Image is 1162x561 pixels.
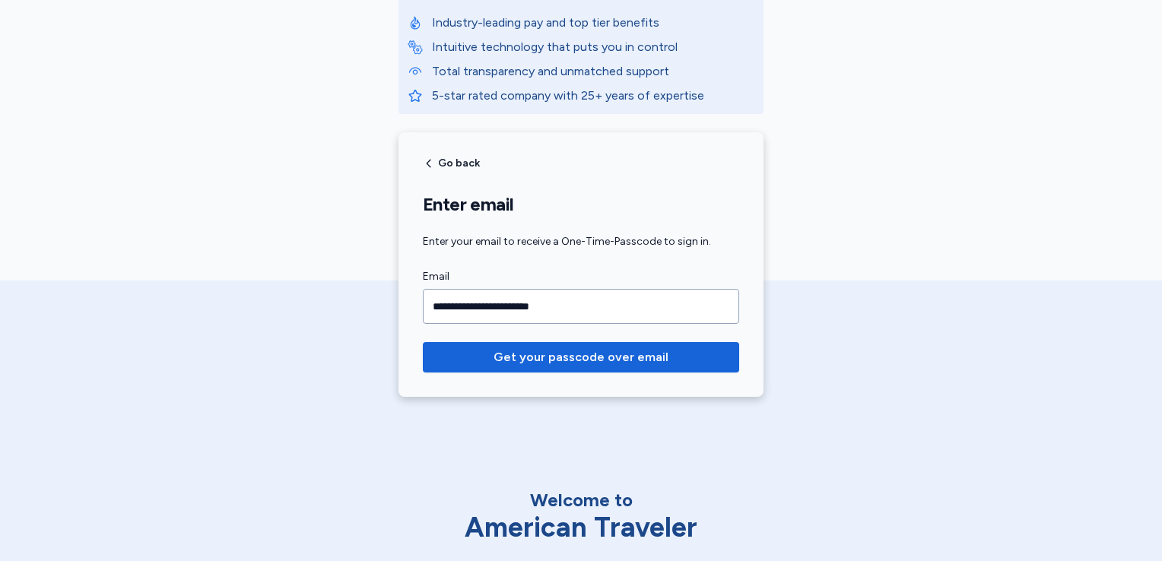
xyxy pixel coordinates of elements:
p: Industry-leading pay and top tier benefits [432,14,754,32]
label: Email [423,268,739,286]
p: 5-star rated company with 25+ years of expertise [432,87,754,105]
div: Welcome to [421,488,741,512]
div: Enter your email to receive a One-Time-Passcode to sign in. [423,234,739,249]
p: Total transparency and unmatched support [432,62,754,81]
input: Email [423,289,739,324]
h1: Enter email [423,193,739,216]
p: Intuitive technology that puts you in control [432,38,754,56]
button: Go back [423,157,480,170]
button: Get your passcode over email [423,342,739,372]
span: Go back [438,158,480,169]
span: Get your passcode over email [494,348,668,366]
div: American Traveler [421,512,741,543]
